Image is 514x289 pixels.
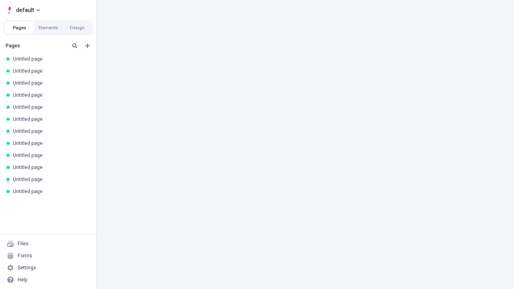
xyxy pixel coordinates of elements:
[63,22,92,34] button: Design
[18,277,28,283] div: Help
[13,128,87,134] div: Untitled page
[18,265,36,271] div: Settings
[18,252,32,259] div: Forms
[18,240,29,247] div: Files
[13,152,87,159] div: Untitled page
[13,116,87,122] div: Untitled page
[13,164,87,171] div: Untitled page
[13,140,87,147] div: Untitled page
[13,68,87,74] div: Untitled page
[13,176,87,183] div: Untitled page
[13,92,87,98] div: Untitled page
[5,22,34,34] button: Pages
[13,104,87,110] div: Untitled page
[34,22,63,34] button: Elements
[6,43,67,49] div: Pages
[16,5,34,15] span: default
[3,4,43,16] button: Select site
[13,56,87,62] div: Untitled page
[83,41,92,51] button: Add new
[13,80,87,86] div: Untitled page
[13,188,87,195] div: Untitled page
